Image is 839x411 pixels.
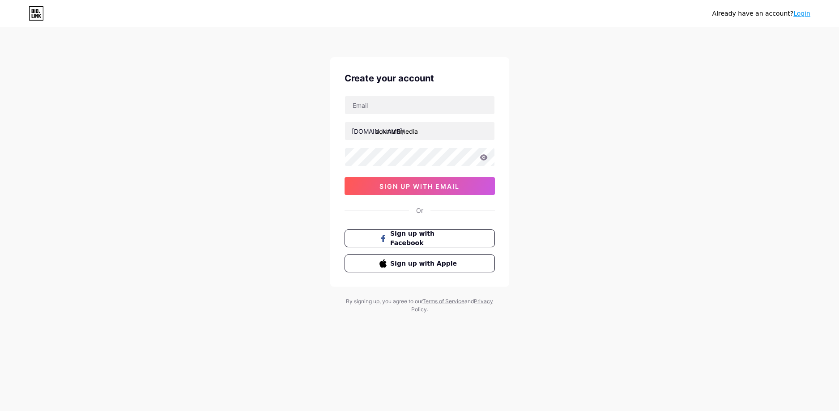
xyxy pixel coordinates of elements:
[712,9,810,18] div: Already have an account?
[352,127,405,136] div: [DOMAIN_NAME]/
[390,229,460,248] span: Sign up with Facebook
[390,259,460,268] span: Sign up with Apple
[345,122,494,140] input: username
[345,96,494,114] input: Email
[345,72,495,85] div: Create your account
[379,182,460,190] span: sign up with email
[416,206,423,215] div: Or
[345,229,495,247] button: Sign up with Facebook
[793,10,810,17] a: Login
[345,177,495,195] button: sign up with email
[422,298,464,305] a: Terms of Service
[345,254,495,272] button: Sign up with Apple
[344,297,496,314] div: By signing up, you agree to our and .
